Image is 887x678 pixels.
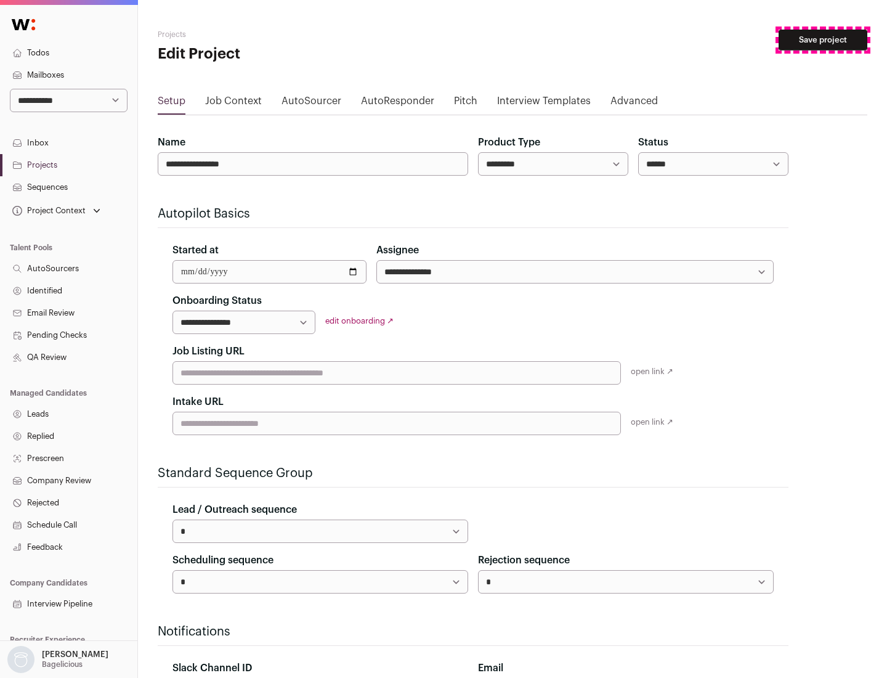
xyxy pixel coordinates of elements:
[172,243,219,258] label: Started at
[779,30,867,51] button: Save project
[638,135,668,150] label: Status
[172,344,245,359] label: Job Listing URL
[172,502,297,517] label: Lead / Outreach sequence
[42,650,108,660] p: [PERSON_NAME]
[172,394,224,409] label: Intake URL
[172,661,252,676] label: Slack Channel ID
[361,94,434,113] a: AutoResponder
[158,94,185,113] a: Setup
[42,660,83,669] p: Bagelicious
[10,202,103,219] button: Open dropdown
[376,243,419,258] label: Assignee
[205,94,262,113] a: Job Context
[172,553,273,568] label: Scheduling sequence
[158,30,394,39] h2: Projects
[5,646,111,673] button: Open dropdown
[158,135,185,150] label: Name
[10,206,86,216] div: Project Context
[478,553,570,568] label: Rejection sequence
[497,94,591,113] a: Interview Templates
[454,94,477,113] a: Pitch
[7,646,34,673] img: nopic.png
[5,12,42,37] img: Wellfound
[158,623,788,640] h2: Notifications
[172,293,262,308] label: Onboarding Status
[325,317,394,325] a: edit onboarding ↗
[478,135,540,150] label: Product Type
[610,94,658,113] a: Advanced
[478,661,774,676] div: Email
[158,205,788,223] h2: Autopilot Basics
[281,94,341,113] a: AutoSourcer
[158,465,788,482] h2: Standard Sequence Group
[158,44,394,64] h1: Edit Project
